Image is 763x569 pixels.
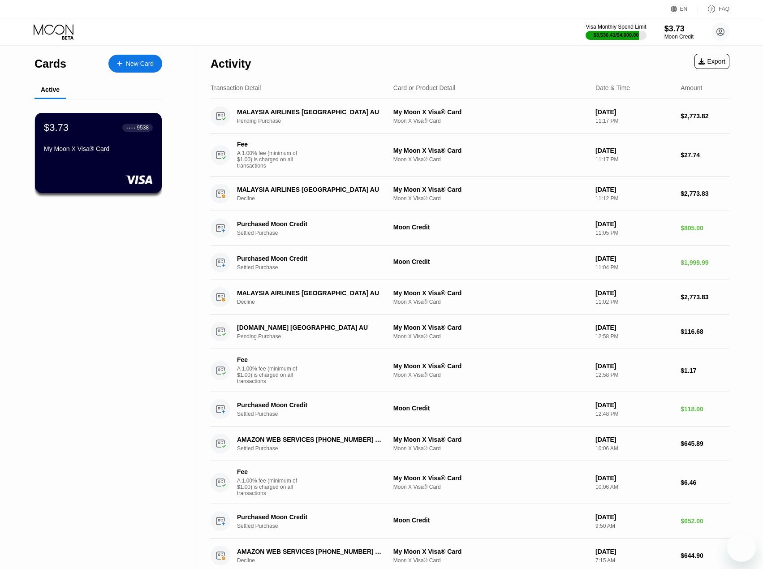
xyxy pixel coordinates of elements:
[237,108,384,116] div: MALAYSIA AIRLINES [GEOGRAPHIC_DATA] AU
[237,230,395,236] div: Settled Purchase
[211,427,729,461] div: AMAZON WEB SERVICES [PHONE_NUMBER] AUSettled PurchaseMy Moon X Visa® CardMoon X Visa® Card[DATE]1...
[393,156,588,163] div: Moon X Visa® Card
[393,84,456,91] div: Card or Product Detail
[237,411,395,417] div: Settled Purchase
[44,145,153,152] div: My Moon X Visa® Card
[237,299,395,305] div: Decline
[211,246,729,280] div: Purchased Moon CreditSettled PurchaseMoon Credit[DATE]11:04 PM$1,999.99
[595,230,673,236] div: 11:05 PM
[393,517,588,524] div: Moon Credit
[393,224,588,231] div: Moon Credit
[211,99,729,134] div: MALAYSIA AIRLINES [GEOGRAPHIC_DATA] AUPending PurchaseMy Moon X Visa® CardMoon X Visa® Card[DATE]...
[108,55,162,73] div: New Card
[595,411,673,417] div: 12:48 PM
[595,289,673,297] div: [DATE]
[393,548,588,555] div: My Moon X Visa® Card
[664,24,694,34] div: $3.73
[237,264,395,271] div: Settled Purchase
[237,141,300,148] div: Fee
[41,86,60,93] div: Active
[595,255,673,262] div: [DATE]
[595,118,673,124] div: 11:17 PM
[393,436,588,443] div: My Moon X Visa® Card
[211,280,729,315] div: MALAYSIA AIRLINES [GEOGRAPHIC_DATA] AUDeclineMy Moon X Visa® CardMoon X Visa® Card[DATE]11:02 PM$...
[698,4,729,13] div: FAQ
[595,147,673,154] div: [DATE]
[681,293,729,301] div: $2,773.83
[393,299,588,305] div: Moon X Visa® Card
[595,372,673,378] div: 12:58 PM
[694,54,729,69] div: Export
[586,24,646,40] div: Visa Monthly Spend Limit$3,536.41/$4,000.00
[698,58,725,65] div: Export
[595,195,673,202] div: 11:12 PM
[237,150,304,169] div: A 1.00% fee (minimum of $1.00) is charged on all transactions
[393,372,588,378] div: Moon X Visa® Card
[211,504,729,539] div: Purchased Moon CreditSettled PurchaseMoon Credit[DATE]9:50 AM$652.00
[211,349,729,392] div: FeeA 1.00% fee (minimum of $1.00) is charged on all transactionsMy Moon X Visa® CardMoon X Visa® ...
[681,84,702,91] div: Amount
[237,333,395,340] div: Pending Purchase
[681,151,729,159] div: $27.74
[393,289,588,297] div: My Moon X Visa® Card
[681,112,729,120] div: $2,773.82
[595,156,673,163] div: 11:17 PM
[595,436,673,443] div: [DATE]
[595,333,673,340] div: 12:58 PM
[681,479,729,486] div: $6.46
[211,84,261,91] div: Transaction Detail
[211,211,729,246] div: Purchased Moon CreditSettled PurchaseMoon Credit[DATE]11:05 PM$805.00
[595,186,673,193] div: [DATE]
[595,401,673,409] div: [DATE]
[681,328,729,335] div: $116.68
[586,24,646,30] div: Visa Monthly Spend Limit
[237,118,395,124] div: Pending Purchase
[237,468,300,475] div: Fee
[393,258,588,265] div: Moon Credit
[595,324,673,331] div: [DATE]
[594,32,639,38] div: $3,536.41 / $4,000.00
[681,190,729,197] div: $2,773.83
[237,186,384,193] div: MALAYSIA AIRLINES [GEOGRAPHIC_DATA] AU
[211,461,729,504] div: FeeA 1.00% fee (minimum of $1.00) is charged on all transactionsMy Moon X Visa® CardMoon X Visa® ...
[126,60,154,68] div: New Card
[681,405,729,413] div: $118.00
[595,484,673,490] div: 10:06 AM
[681,224,729,232] div: $805.00
[237,255,384,262] div: Purchased Moon Credit
[393,484,588,490] div: Moon X Visa® Card
[35,113,162,193] div: $3.73● ● ● ●9538My Moon X Visa® Card
[237,557,395,564] div: Decline
[211,57,251,70] div: Activity
[393,405,588,412] div: Moon Credit
[664,24,694,40] div: $3.73Moon Credit
[237,523,395,529] div: Settled Purchase
[126,126,135,129] div: ● ● ● ●
[237,195,395,202] div: Decline
[34,57,66,70] div: Cards
[393,362,588,370] div: My Moon X Visa® Card
[595,548,673,555] div: [DATE]
[237,366,304,384] div: A 1.00% fee (minimum of $1.00) is charged on all transactions
[727,533,756,562] iframe: Button to launch messaging window
[44,122,69,134] div: $3.73
[211,134,729,177] div: FeeA 1.00% fee (minimum of $1.00) is charged on all transactionsMy Moon X Visa® CardMoon X Visa® ...
[595,523,673,529] div: 9:50 AM
[237,220,384,228] div: Purchased Moon Credit
[681,440,729,447] div: $645.89
[671,4,698,13] div: EN
[595,445,673,452] div: 10:06 AM
[237,324,384,331] div: [DOMAIN_NAME] [GEOGRAPHIC_DATA] AU
[237,436,384,443] div: AMAZON WEB SERVICES [PHONE_NUMBER] AU
[393,557,588,564] div: Moon X Visa® Card
[595,513,673,521] div: [DATE]
[393,186,588,193] div: My Moon X Visa® Card
[393,474,588,482] div: My Moon X Visa® Card
[237,401,384,409] div: Purchased Moon Credit
[211,177,729,211] div: MALAYSIA AIRLINES [GEOGRAPHIC_DATA] AUDeclineMy Moon X Visa® CardMoon X Visa® Card[DATE]11:12 PM$...
[681,517,729,525] div: $652.00
[137,125,149,131] div: 9538
[680,6,688,12] div: EN
[393,195,588,202] div: Moon X Visa® Card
